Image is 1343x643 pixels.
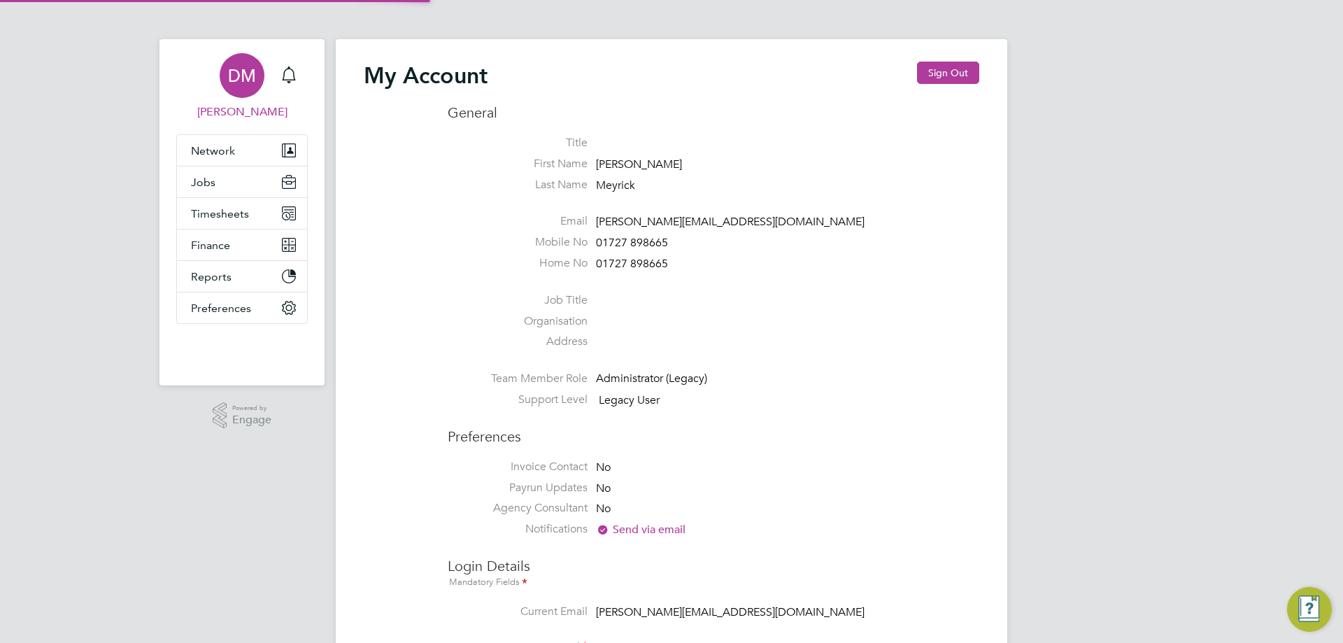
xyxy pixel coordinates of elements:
[159,39,325,386] nav: Main navigation
[191,270,232,283] span: Reports
[448,393,588,407] label: Support Level
[448,334,588,349] label: Address
[177,261,307,292] button: Reports
[448,293,588,308] label: Job Title
[191,144,235,157] span: Network
[448,235,588,250] label: Mobile No
[232,414,271,426] span: Engage
[448,104,979,122] h3: General
[191,302,251,315] span: Preferences
[596,215,865,229] span: [PERSON_NAME][EMAIL_ADDRESS][DOMAIN_NAME]
[191,239,230,252] span: Finance
[177,167,307,197] button: Jobs
[596,236,668,250] span: 01727 898665
[596,257,668,271] span: 01727 898665
[176,53,308,120] a: DM[PERSON_NAME]
[448,372,588,386] label: Team Member Role
[177,135,307,166] button: Network
[448,136,588,150] label: Title
[596,178,635,192] span: Meyrick
[448,605,588,619] label: Current Email
[176,338,308,360] a: Go to home page
[213,402,272,429] a: Powered byEngage
[448,543,979,591] h3: Login Details
[596,460,611,474] span: No
[599,393,660,407] span: Legacy User
[448,481,588,495] label: Payrun Updates
[177,229,307,260] button: Finance
[596,605,865,619] span: [PERSON_NAME][EMAIL_ADDRESS][DOMAIN_NAME]
[448,314,588,329] label: Organisation
[1287,587,1332,632] button: Engage Resource Center
[448,256,588,271] label: Home No
[448,575,979,591] div: Mandatory Fields
[191,207,249,220] span: Timesheets
[232,402,271,414] span: Powered by
[596,502,611,516] span: No
[596,523,685,537] span: Send via email
[177,292,307,323] button: Preferences
[448,157,588,171] label: First Name
[201,338,283,360] img: berryrecruitment-logo-retina.png
[228,66,256,85] span: DM
[448,178,588,192] label: Last Name
[364,62,488,90] h2: My Account
[448,460,588,474] label: Invoice Contact
[596,157,682,171] span: [PERSON_NAME]
[917,62,979,84] button: Sign Out
[177,198,307,229] button: Timesheets
[176,104,308,120] span: Doreen Meyrick
[448,214,588,229] label: Email
[596,481,611,495] span: No
[448,522,588,537] label: Notifications
[448,501,588,516] label: Agency Consultant
[191,176,215,189] span: Jobs
[448,414,979,446] h3: Preferences
[596,372,729,386] div: Administrator (Legacy)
